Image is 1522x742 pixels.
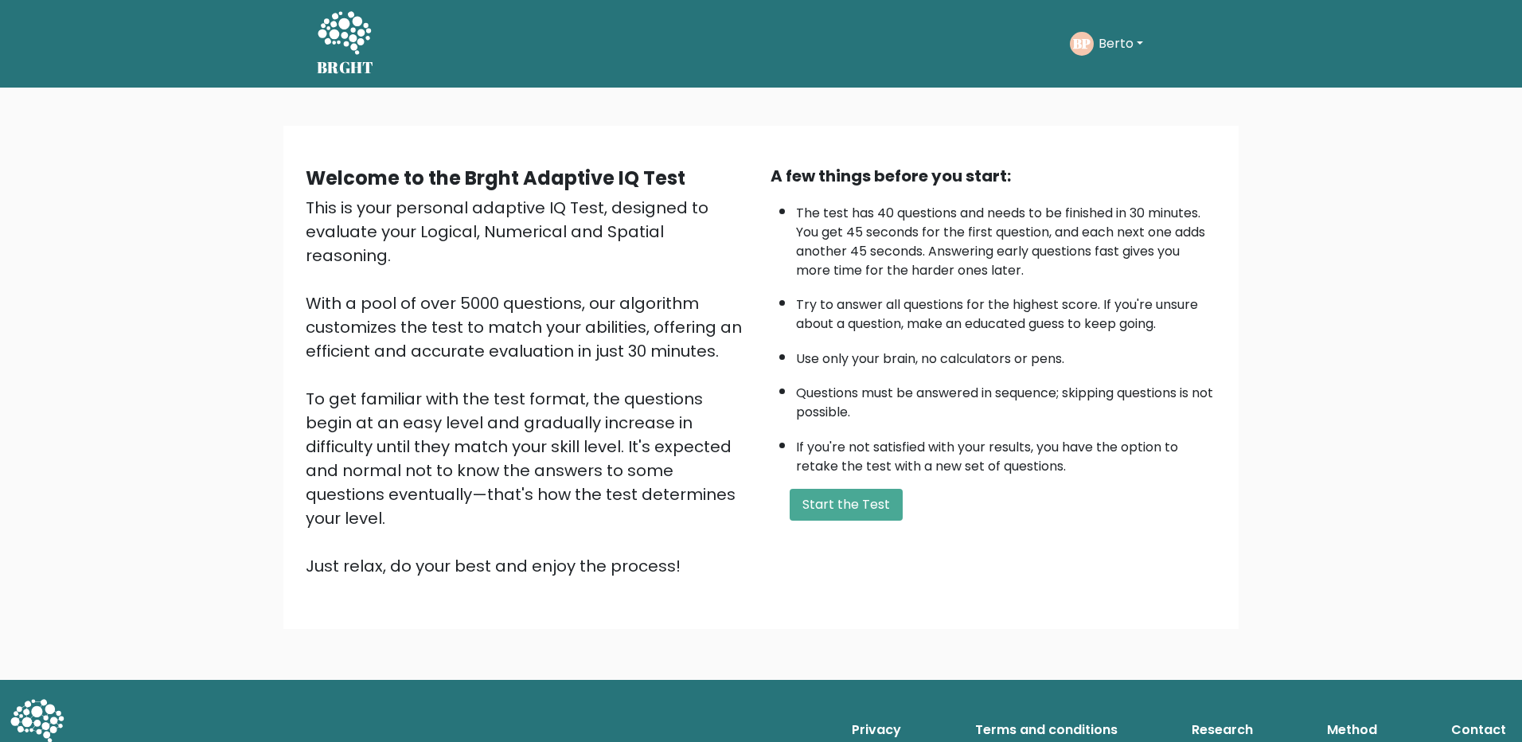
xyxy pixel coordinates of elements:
[1094,33,1148,54] button: Berto
[771,164,1216,188] div: A few things before you start:
[317,6,374,81] a: BRGHT
[796,430,1216,476] li: If you're not satisfied with your results, you have the option to retake the test with a new set ...
[306,196,751,578] div: This is your personal adaptive IQ Test, designed to evaluate your Logical, Numerical and Spatial ...
[306,165,685,191] b: Welcome to the Brght Adaptive IQ Test
[796,196,1216,280] li: The test has 40 questions and needs to be finished in 30 minutes. You get 45 seconds for the firs...
[317,58,374,77] h5: BRGHT
[796,287,1216,334] li: Try to answer all questions for the highest score. If you're unsure about a question, make an edu...
[796,342,1216,369] li: Use only your brain, no calculators or pens.
[1073,34,1091,53] text: BP
[790,489,903,521] button: Start the Test
[796,376,1216,422] li: Questions must be answered in sequence; skipping questions is not possible.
